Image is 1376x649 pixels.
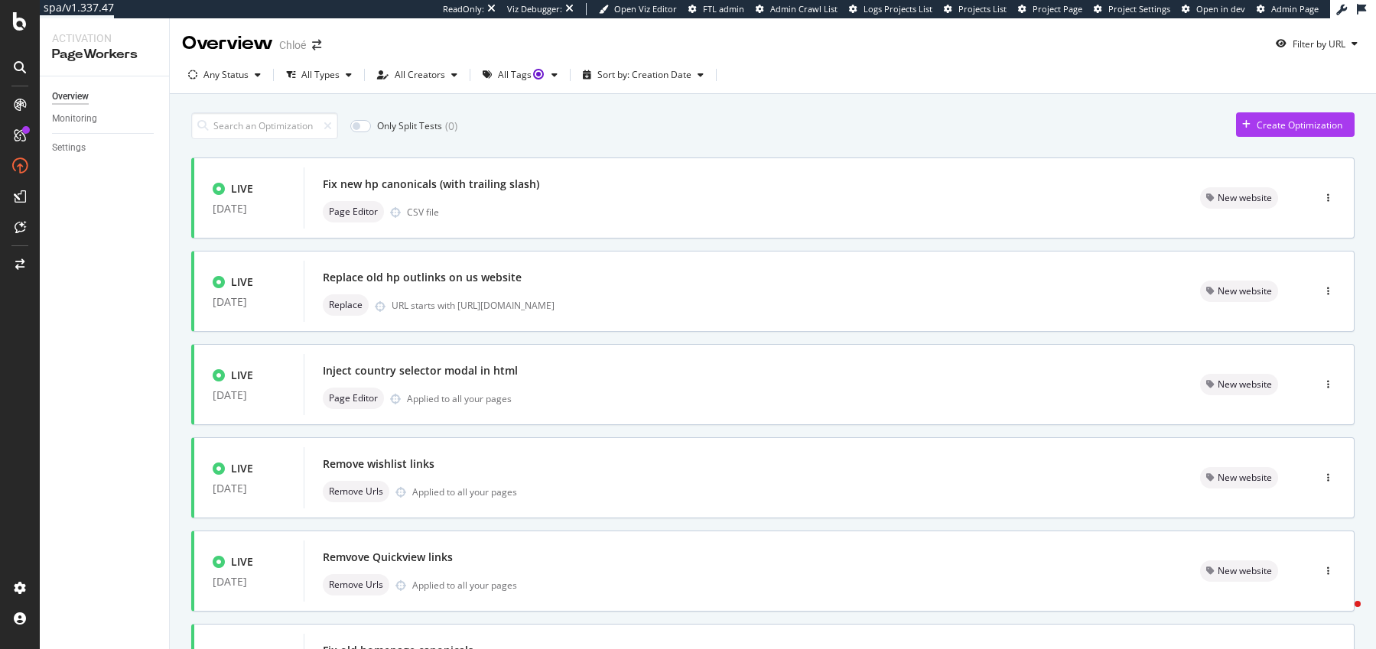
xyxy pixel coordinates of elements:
[770,3,838,15] span: Admin Crawl List
[958,3,1007,15] span: Projects List
[323,574,389,595] div: neutral label
[213,203,285,215] div: [DATE]
[213,296,285,308] div: [DATE]
[1271,3,1319,15] span: Admin Page
[412,579,517,592] div: Applied to all your pages
[1270,31,1364,56] button: Filter by URL
[498,70,545,80] div: All Tags
[1200,281,1278,302] div: neutral label
[323,456,434,472] div: Remove wishlist links
[52,89,158,105] a: Overview
[507,3,562,15] div: Viz Debugger:
[1218,193,1272,203] span: New website
[1033,3,1082,15] span: Project Page
[1094,3,1170,15] a: Project Settings
[182,63,267,87] button: Any Status
[323,388,384,409] div: neutral label
[323,270,522,285] div: Replace old hp outlinks on us website
[377,119,442,132] div: Only Split Tests
[1200,374,1278,395] div: neutral label
[532,67,545,81] div: Tooltip anchor
[1324,597,1361,634] iframe: Intercom live chat
[1218,473,1272,482] span: New website
[703,3,744,15] span: FTL admin
[614,3,677,15] span: Open Viz Editor
[191,112,338,139] input: Search an Optimization
[477,63,564,87] button: All TagsTooltip anchor
[52,111,158,127] a: Monitoring
[1257,118,1342,131] div: Create Optimization
[1182,3,1245,15] a: Open in dev
[213,389,285,401] div: [DATE]
[329,580,383,589] span: Remove Urls
[323,177,539,192] div: Fix new hp canonicals (with trailing slash)
[182,31,273,57] div: Overview
[1218,287,1272,296] span: New website
[329,487,383,496] span: Remove Urls
[599,3,677,15] a: Open Viz Editor
[849,3,932,15] a: Logs Projects List
[231,181,253,196] div: LIVE
[407,392,512,405] div: Applied to all your pages
[1236,112,1355,137] button: Create Optimization
[213,576,285,588] div: [DATE]
[52,140,86,156] div: Settings
[445,118,457,134] div: ( 0 )
[407,206,439,219] div: CSV file
[1200,187,1278,209] div: neutral label
[279,37,306,53] div: Chloé
[412,485,517,498] div: Applied to all your pages
[864,3,932,15] span: Logs Projects List
[577,63,710,87] button: Sort by: Creation Date
[52,111,97,127] div: Monitoring
[312,40,321,50] div: arrow-right-arrow-left
[329,300,363,310] span: Replace
[280,63,358,87] button: All Types
[756,3,838,15] a: Admin Crawl List
[392,299,1163,312] div: URL starts with [URL][DOMAIN_NAME]
[323,550,453,565] div: Remvove Quickview links
[231,368,253,383] div: LIVE
[688,3,744,15] a: FTL admin
[1196,3,1245,15] span: Open in dev
[323,201,384,222] div: neutral label
[1200,560,1278,582] div: neutral label
[231,461,253,476] div: LIVE
[323,363,518,378] div: Inject country selector modal in html
[213,482,285,495] div: [DATE]
[1257,3,1319,15] a: Admin Page
[323,294,369,316] div: neutral label
[329,207,378,216] span: Page Editor
[1218,380,1272,389] span: New website
[301,70,340,80] div: All Types
[52,89,89,105] div: Overview
[443,3,484,15] div: ReadOnly:
[1108,3,1170,15] span: Project Settings
[1293,37,1345,50] div: Filter by URL
[323,481,389,502] div: neutral label
[329,394,378,403] span: Page Editor
[944,3,1007,15] a: Projects List
[231,554,253,569] div: LIVE
[203,70,249,80] div: Any Status
[52,140,158,156] a: Settings
[371,63,464,87] button: All Creators
[231,274,253,290] div: LIVE
[395,70,445,80] div: All Creators
[597,70,691,80] div: Sort by: Creation Date
[52,46,157,63] div: PageWorkers
[52,31,157,46] div: Activation
[1218,566,1272,576] span: New website
[1200,467,1278,488] div: neutral label
[1018,3,1082,15] a: Project Page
